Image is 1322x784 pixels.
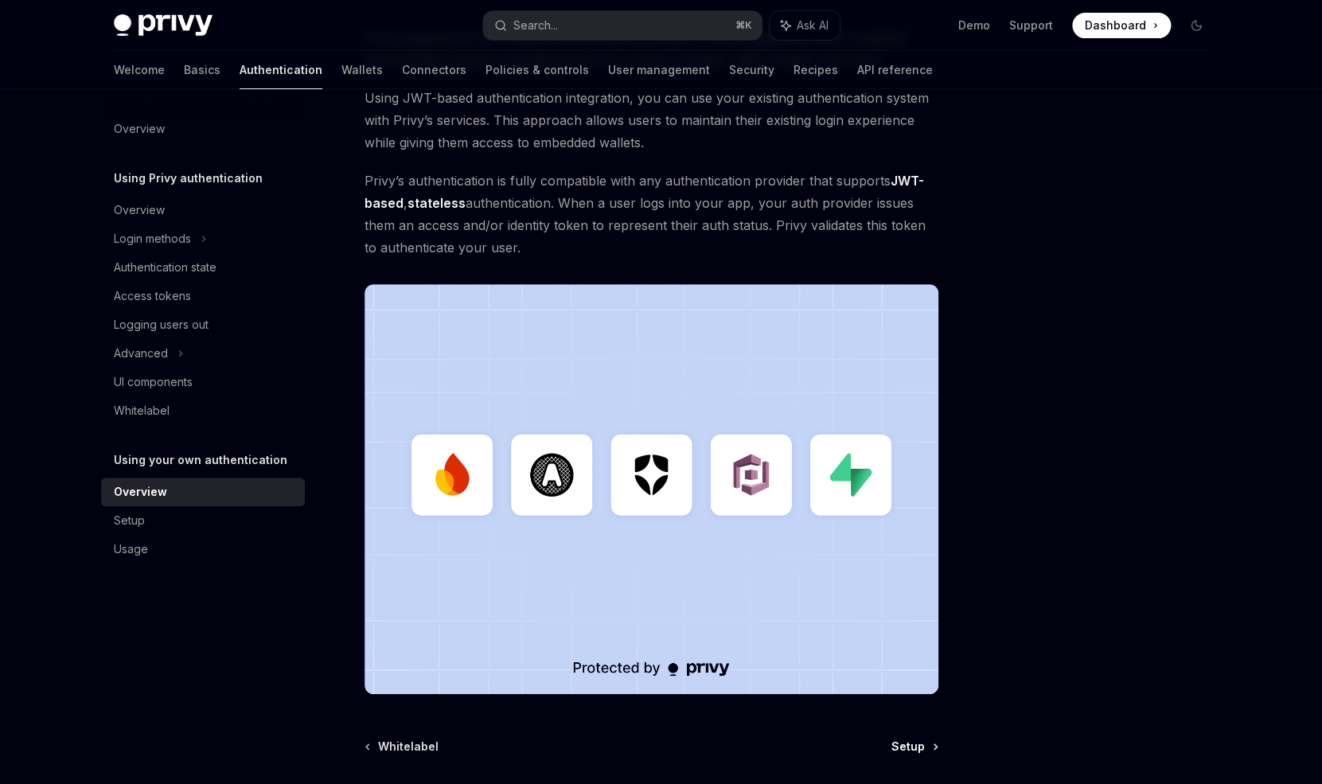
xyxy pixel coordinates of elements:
div: Usage [114,540,148,559]
span: Setup [891,739,925,755]
img: JWT-based auth splash [365,284,938,694]
a: Policies & controls [486,51,589,89]
span: Ask AI [797,18,829,33]
a: Support [1009,18,1053,33]
div: Advanced [114,344,168,363]
h5: Using Privy authentication [114,169,263,188]
a: Connectors [402,51,466,89]
a: Authentication state [101,253,305,282]
div: Overview [114,482,167,501]
a: Setup [891,739,937,755]
a: Welcome [114,51,165,89]
div: Logging users out [114,315,209,334]
a: Setup [101,506,305,535]
span: ⌘ K [735,19,752,32]
a: stateless [408,195,466,212]
a: Demo [958,18,990,33]
button: Toggle dark mode [1184,13,1209,38]
span: Using JWT-based authentication integration, you can use your existing authentication system with ... [365,87,938,154]
span: Dashboard [1085,18,1146,33]
a: Overview [101,115,305,143]
div: Search... [513,16,558,35]
button: Ask AI [770,11,840,40]
div: Whitelabel [114,401,170,420]
a: User management [608,51,710,89]
a: Usage [101,535,305,564]
img: dark logo [114,14,213,37]
a: Wallets [341,51,383,89]
div: Overview [114,119,165,138]
span: Whitelabel [378,739,439,755]
a: Security [729,51,774,89]
span: Privy’s authentication is fully compatible with any authentication provider that supports , authe... [365,170,938,259]
a: Dashboard [1072,13,1171,38]
div: Access tokens [114,287,191,306]
div: Overview [114,201,165,220]
a: Whitelabel [366,739,439,755]
a: UI components [101,368,305,396]
a: API reference [857,51,933,89]
a: Authentication [240,51,322,89]
a: Overview [101,196,305,224]
a: Recipes [794,51,838,89]
div: Login methods [114,229,191,248]
div: Authentication state [114,258,216,277]
a: Whitelabel [101,396,305,425]
a: Logging users out [101,310,305,339]
a: Basics [184,51,220,89]
div: UI components [114,372,193,392]
h5: Using your own authentication [114,451,287,470]
a: Access tokens [101,282,305,310]
div: Setup [114,511,145,530]
button: Search...⌘K [483,11,762,40]
a: Overview [101,478,305,506]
